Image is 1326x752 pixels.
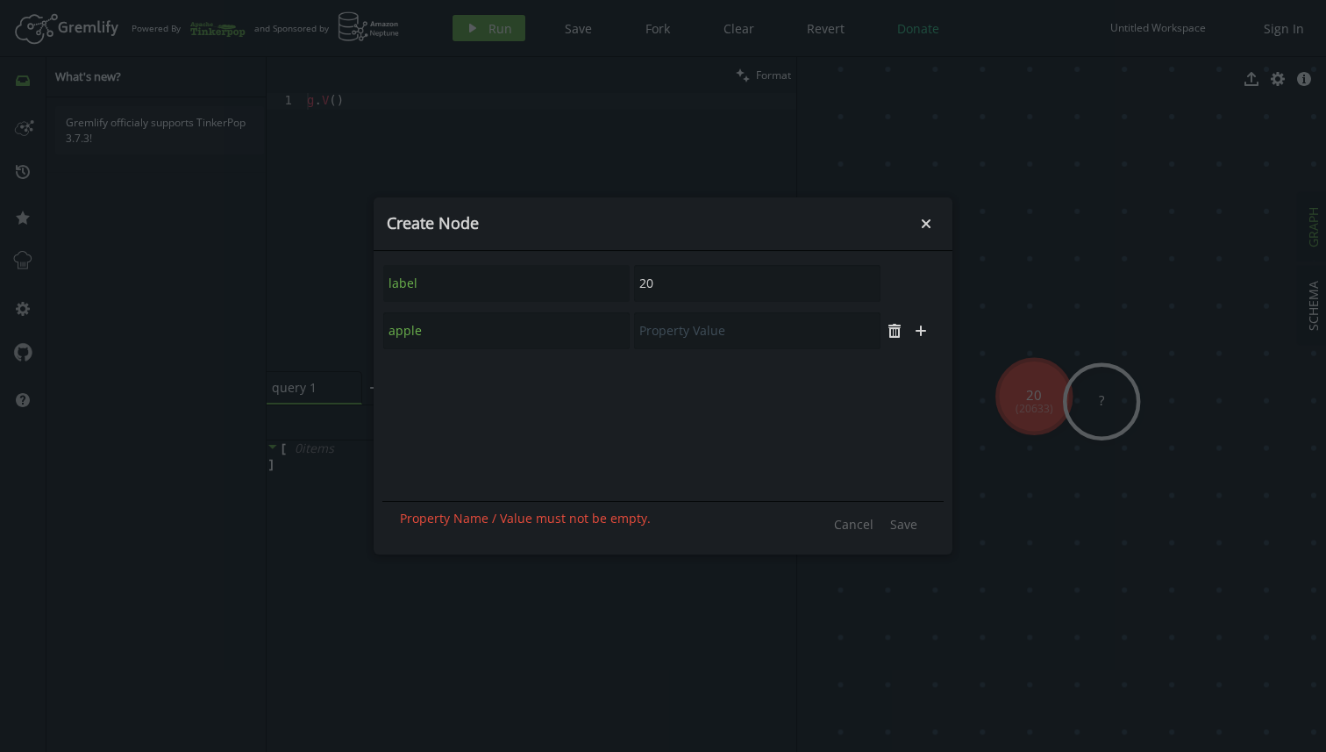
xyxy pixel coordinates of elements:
h4: Create Node [387,213,913,233]
div: Property Name / Value must not be empty. [400,511,651,537]
input: Property Name [383,312,630,349]
button: Save [881,511,926,537]
span: Save [890,516,917,533]
input: Property Value [634,265,880,302]
input: Property Name [383,265,630,302]
input: Property Value [634,312,880,349]
span: Cancel [834,516,873,533]
button: Cancel [825,511,882,537]
button: Close [913,211,939,237]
